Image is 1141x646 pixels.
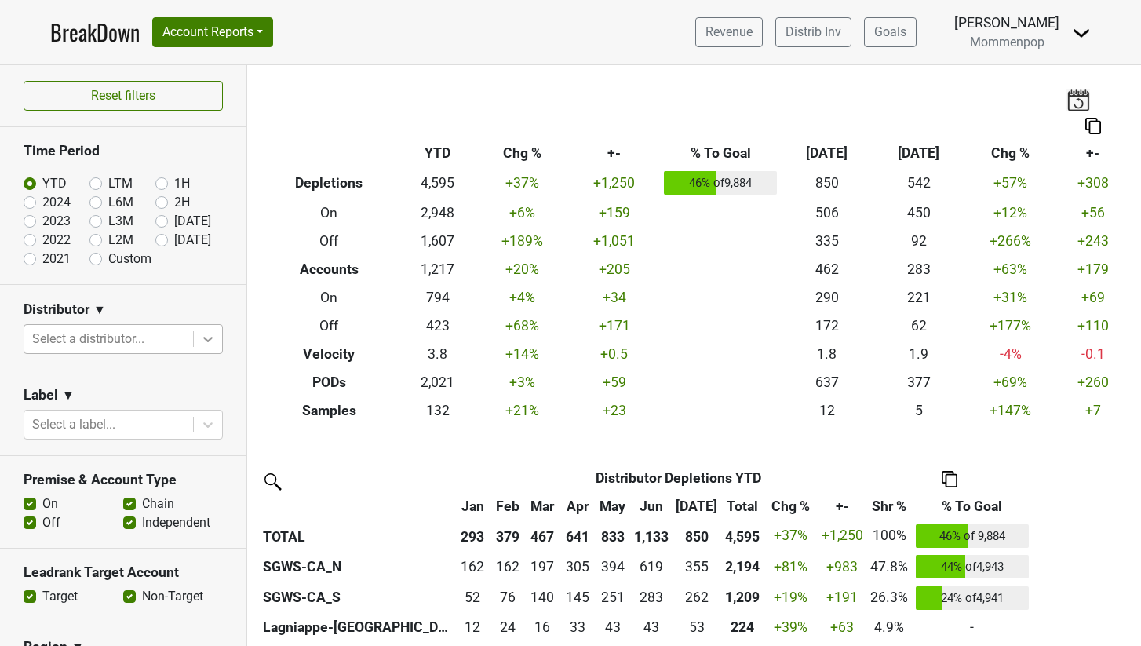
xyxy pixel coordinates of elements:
img: filter [259,468,284,493]
div: 262 [676,587,717,608]
td: +31 % [964,283,1056,312]
td: 5 [873,396,964,425]
th: Mar: activate to sort column ascending [525,492,560,520]
td: +69 % [964,368,1056,396]
td: 12 [781,396,873,425]
td: 423 [399,312,476,340]
td: +177 % [964,312,1056,340]
th: 641 [560,520,596,552]
a: Distrib Inv [775,17,851,47]
th: +- [1056,140,1129,168]
img: Dropdown Menu [1072,24,1091,42]
td: 33.367 [560,613,596,641]
img: Copy to clipboard [1085,118,1101,134]
a: Revenue [695,17,763,47]
a: BreakDown [50,16,140,49]
th: May: activate to sort column ascending [595,492,630,520]
th: 379 [490,520,526,552]
td: 172 [781,312,873,340]
label: Off [42,513,60,532]
label: [DATE] [174,231,211,250]
td: +110 [1056,312,1129,340]
td: 250.863 [595,582,630,614]
td: +37 % [476,168,568,199]
div: 394 [599,557,626,577]
td: +171 [568,312,660,340]
th: TOTAL [259,520,455,552]
td: 262.401 [673,582,722,614]
div: +983 [822,557,863,577]
th: Chg % [964,140,1056,168]
th: 1,133 [630,520,673,552]
td: +147 % [964,396,1056,425]
label: Custom [108,250,151,268]
span: ▼ [93,301,106,319]
td: +56 [1056,199,1129,227]
label: 2024 [42,193,71,212]
td: +4 % [476,283,568,312]
th: Off [259,227,399,255]
td: 26.3% [866,582,912,614]
h3: Distributor [24,301,89,318]
label: 2023 [42,212,71,231]
td: +57 % [964,168,1056,199]
th: Velocity [259,340,399,368]
div: 33 [564,617,592,637]
td: 3.8 [399,340,476,368]
td: +68 % [476,312,568,340]
h3: Premise & Account Type [24,472,223,488]
td: +6 % [476,199,568,227]
td: 2,021 [399,368,476,396]
td: 794 [399,283,476,312]
th: Feb: activate to sort column ascending [490,492,526,520]
td: 53.432 [673,613,722,641]
th: &nbsp;: activate to sort column ascending [259,492,455,520]
td: +243 [1056,227,1129,255]
label: YTD [42,174,67,193]
th: Jan: activate to sort column ascending [455,492,490,520]
label: L3M [108,212,133,231]
div: 43 [634,617,669,637]
th: 4,595 [721,520,764,552]
td: -0.1 [1056,340,1129,368]
th: SGWS-CA_S [259,582,455,614]
label: On [42,495,58,513]
th: Depletions [259,168,399,199]
td: +34 [568,283,660,312]
th: +- [568,140,660,168]
td: 377 [873,368,964,396]
td: +69 [1056,283,1129,312]
h3: Label [24,387,58,403]
td: 506 [781,199,873,227]
th: Chg % [476,140,568,168]
td: +12 % [964,199,1056,227]
td: 282.533 [630,582,673,614]
td: 355.189 [673,551,722,582]
td: 43.351 [630,613,673,641]
td: +205 [568,255,660,283]
td: 140.239 [525,582,560,614]
td: 4,595 [399,168,476,199]
div: 52 [459,587,487,608]
span: Mommenpop [970,35,1044,49]
th: PODs [259,368,399,396]
h3: Leadrank Target Account [24,564,223,581]
td: 52.29 [455,582,490,614]
th: 293 [455,520,490,552]
div: 162 [459,557,487,577]
div: +63 [822,617,863,637]
td: +3 % [476,368,568,396]
td: 393.524 [595,551,630,582]
td: 47.8% [866,551,912,582]
th: Total: activate to sort column ascending [721,492,764,520]
div: +191 [822,587,863,608]
div: 24 [494,617,521,637]
label: Chain [142,495,174,513]
div: 12 [459,617,487,637]
a: Goals [864,17,917,47]
td: 145.241 [560,582,596,614]
td: 62 [873,312,964,340]
th: YTD [399,140,476,168]
td: +20 % [476,255,568,283]
h3: Time Period [24,143,223,159]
